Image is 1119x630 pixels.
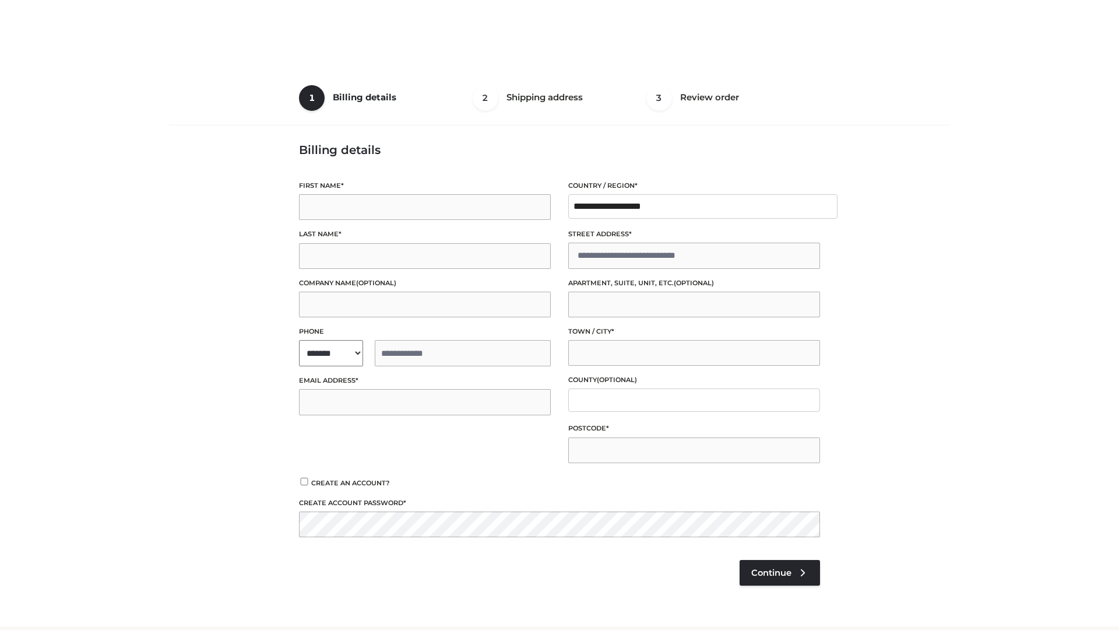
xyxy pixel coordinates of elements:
label: Street address [568,229,820,240]
label: Create account password [299,498,820,509]
input: Create an account? [299,478,309,485]
h3: Billing details [299,143,820,157]
label: County [568,374,820,386]
label: Phone [299,326,551,337]
span: (optional) [597,376,637,384]
label: Country / Region [568,180,820,191]
span: Review order [680,92,739,103]
label: Apartment, suite, unit, etc. [568,278,820,289]
label: Postcode [568,423,820,434]
span: 1 [299,85,325,111]
span: 2 [473,85,498,111]
span: Shipping address [506,92,583,103]
label: First name [299,180,551,191]
label: Town / City [568,326,820,337]
span: 3 [646,85,672,111]
label: Last name [299,229,551,240]
label: Company name [299,278,551,289]
span: (optional) [356,279,396,287]
label: Email address [299,375,551,386]
span: Billing details [333,92,396,103]
span: Create an account? [311,479,390,487]
span: Continue [751,568,791,578]
span: (optional) [674,279,714,287]
a: Continue [740,560,820,586]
